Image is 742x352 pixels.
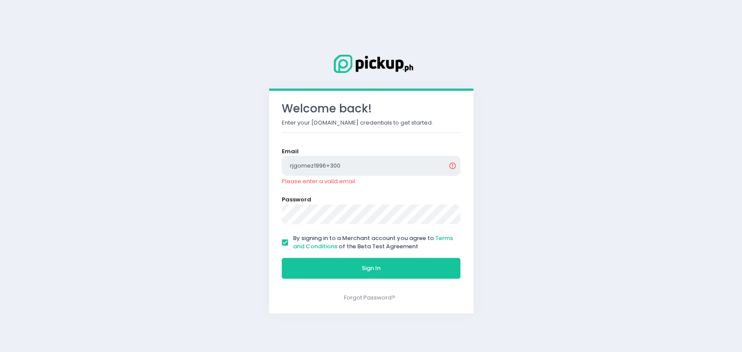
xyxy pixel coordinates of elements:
[282,258,461,279] button: Sign In
[282,118,461,127] p: Enter your [DOMAIN_NAME] credentials to get started.
[282,177,461,186] div: Please enter a valid email
[328,53,415,75] img: Logo
[282,195,311,204] label: Password
[293,234,453,251] span: By signing in to a Merchant account you agree to of the Beta Test Agreement
[282,156,461,176] input: Email
[362,264,380,272] span: Sign In
[282,147,299,156] label: Email
[282,102,461,115] h3: Welcome back!
[344,293,395,302] a: Forgot Password?
[293,234,453,251] a: Terms and Conditions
